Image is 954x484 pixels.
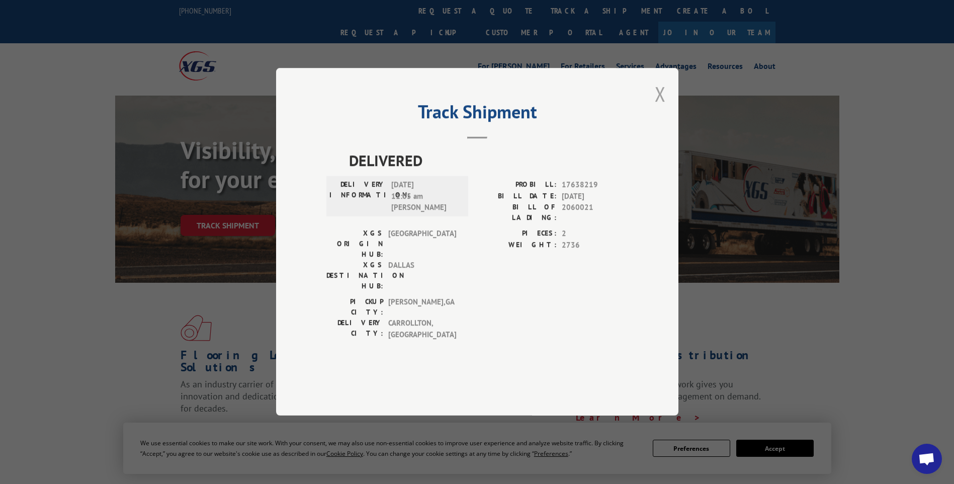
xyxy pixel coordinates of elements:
[391,180,459,214] span: [DATE] 11:05 am [PERSON_NAME]
[388,318,456,341] span: CARROLLTON , [GEOGRAPHIC_DATA]
[326,105,628,124] h2: Track Shipment
[562,180,628,191] span: 17638219
[326,297,383,318] label: PICKUP CITY:
[477,228,557,240] label: PIECES:
[562,202,628,223] span: 2060021
[477,191,557,202] label: BILL DATE:
[388,228,456,260] span: [GEOGRAPHIC_DATA]
[562,228,628,240] span: 2
[326,228,383,260] label: XGS ORIGIN HUB:
[326,260,383,292] label: XGS DESTINATION HUB:
[349,149,628,172] span: DELIVERED
[388,260,456,292] span: DALLAS
[326,318,383,341] label: DELIVERY CITY:
[562,239,628,251] span: 2736
[477,239,557,251] label: WEIGHT:
[477,202,557,223] label: BILL OF LADING:
[562,191,628,202] span: [DATE]
[329,180,386,214] label: DELIVERY INFORMATION:
[655,80,666,107] button: Close modal
[477,180,557,191] label: PROBILL:
[912,444,942,474] div: Open chat
[388,297,456,318] span: [PERSON_NAME] , GA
